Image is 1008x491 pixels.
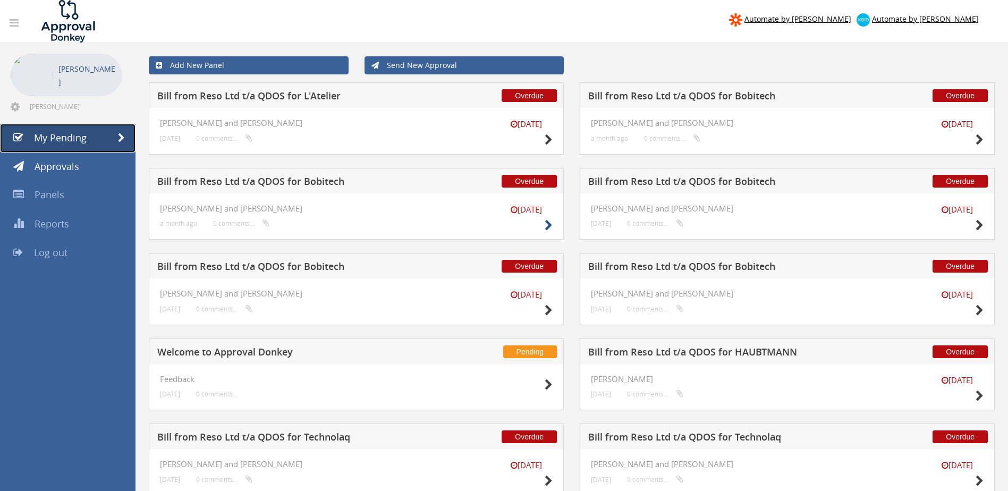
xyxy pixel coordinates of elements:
[627,476,683,484] small: 0 comments...
[591,204,984,213] h4: [PERSON_NAME] and [PERSON_NAME]
[591,476,611,484] small: [DATE]
[591,305,611,313] small: [DATE]
[149,56,349,74] a: Add New Panel
[591,134,628,142] small: a month ago
[591,118,984,128] h4: [PERSON_NAME] and [PERSON_NAME]
[627,305,683,313] small: 0 comments...
[34,131,87,144] span: My Pending
[591,390,611,398] small: [DATE]
[58,62,117,89] p: [PERSON_NAME]
[588,347,867,360] h5: Bill from Reso Ltd t/a QDOS for HAUBTMANN
[35,160,79,173] span: Approvals
[857,13,870,27] img: xero-logo.png
[502,260,557,273] span: Overdue
[196,134,252,142] small: 0 comments...
[627,390,683,398] small: 0 comments...
[503,345,557,358] span: Pending
[588,432,867,445] h5: Bill from Reso Ltd t/a QDOS for Technolaq
[933,260,988,273] span: Overdue
[644,134,700,142] small: 0 comments...
[160,118,553,128] h4: [PERSON_NAME] and [PERSON_NAME]
[627,219,683,227] small: 0 comments...
[157,91,436,104] h5: Bill from Reso Ltd t/a QDOS for L'Atelier
[729,13,742,27] img: zapier-logomark.png
[213,219,269,227] small: 0 comments...
[933,175,988,188] span: Overdue
[930,118,984,130] small: [DATE]
[591,375,984,384] h4: [PERSON_NAME]
[160,375,553,384] h4: Feedback
[160,390,180,398] small: [DATE]
[30,102,120,111] span: [PERSON_NAME][EMAIL_ADDRESS][DOMAIN_NAME]
[591,289,984,298] h4: [PERSON_NAME] and [PERSON_NAME]
[160,460,553,469] h4: [PERSON_NAME] and [PERSON_NAME]
[588,176,867,190] h5: Bill from Reso Ltd t/a QDOS for Bobitech
[933,89,988,102] span: Overdue
[933,430,988,443] span: Overdue
[502,175,557,188] span: Overdue
[499,289,553,300] small: [DATE]
[196,476,252,484] small: 0 comments...
[157,432,436,445] h5: Bill from Reso Ltd t/a QDOS for Technolaq
[744,14,851,24] span: Automate by [PERSON_NAME]
[160,289,553,298] h4: [PERSON_NAME] and [PERSON_NAME]
[872,14,979,24] span: Automate by [PERSON_NAME]
[160,476,180,484] small: [DATE]
[157,347,436,360] h5: Welcome to Approval Donkey
[499,460,553,471] small: [DATE]
[160,305,180,313] small: [DATE]
[160,134,180,142] small: [DATE]
[35,217,69,230] span: Reports
[588,261,867,275] h5: Bill from Reso Ltd t/a QDOS for Bobitech
[502,89,557,102] span: Overdue
[196,390,238,398] small: 0 comments...
[930,204,984,215] small: [DATE]
[591,219,611,227] small: [DATE]
[157,176,436,190] h5: Bill from Reso Ltd t/a QDOS for Bobitech
[591,460,984,469] h4: [PERSON_NAME] and [PERSON_NAME]
[502,430,557,443] span: Overdue
[930,375,984,386] small: [DATE]
[930,460,984,471] small: [DATE]
[588,91,867,104] h5: Bill from Reso Ltd t/a QDOS for Bobitech
[160,219,197,227] small: a month ago
[930,289,984,300] small: [DATE]
[933,345,988,358] span: Overdue
[499,204,553,215] small: [DATE]
[35,188,64,201] span: Panels
[157,261,436,275] h5: Bill from Reso Ltd t/a QDOS for Bobitech
[499,118,553,130] small: [DATE]
[196,305,252,313] small: 0 comments...
[34,246,67,259] span: Log out
[160,204,553,213] h4: [PERSON_NAME] and [PERSON_NAME]
[365,56,564,74] a: Send New Approval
